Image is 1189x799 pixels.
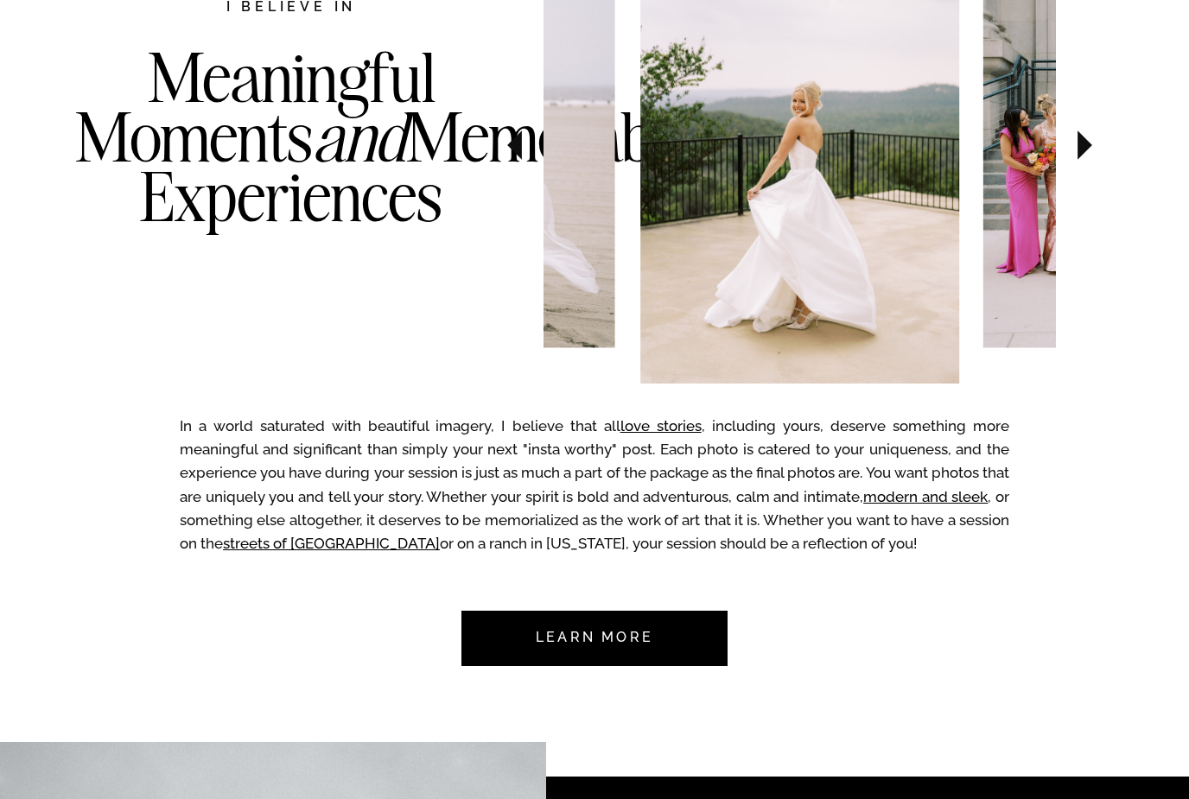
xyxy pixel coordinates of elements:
i: and [313,94,406,179]
a: streets of [GEOGRAPHIC_DATA] [223,535,440,552]
h3: Meaningful Moments Memorable Experiences [75,48,507,296]
a: love stories [620,417,702,434]
p: In a world saturated with beautiful imagery, I believe that all , including yours, deserve someth... [180,415,1009,564]
a: modern and sleek [863,488,988,505]
a: Learn more [513,611,676,666]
